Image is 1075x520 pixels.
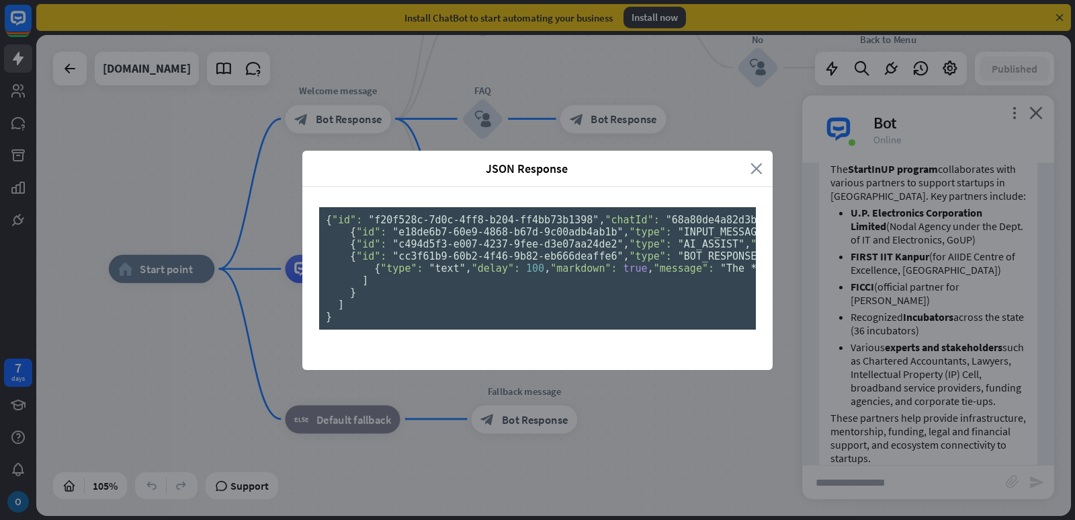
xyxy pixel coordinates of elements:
pre: { , , , , , , , { , , , , , , , , , , }, [ , , , , ], [ { , , }, { , , }, { , , [ { , , , } ] } ] } [319,207,756,330]
span: "id": [356,226,386,238]
span: "id": [332,214,362,226]
span: "AI_ASSIST" [678,238,744,250]
i: close [750,161,763,176]
span: "c494d5f3-e007-4237-9fee-d3e07aa24de2" [392,238,623,250]
button: Open LiveChat chat widget [11,5,51,46]
span: "type": [630,250,672,262]
span: "SOURCE": [750,238,805,250]
span: "cc3f61b9-60b2-4f46-9b82-eb666deaffe6" [392,250,623,262]
span: "chatId": [605,214,659,226]
span: "delay": [472,262,520,274]
span: "text" [429,262,466,274]
span: "type": [630,226,672,238]
span: "type": [380,262,423,274]
span: "f20f528c-7d0c-4ff8-b204-ff4bb73b1398" [368,214,599,226]
span: "INPUT_MESSAGE" [678,226,769,238]
span: "68a80de4a82d3b0007d9b51b" [666,214,824,226]
span: "e18de6b7-60e9-4868-b67d-9c00adb4ab1b" [392,226,623,238]
span: "message": [654,262,714,274]
span: "markdown": [550,262,617,274]
span: "type": [630,238,672,250]
span: "id": [356,238,386,250]
span: "id": [356,250,386,262]
span: 100 [526,262,544,274]
span: JSON Response [312,161,740,176]
span: true [623,262,648,274]
span: "BOT_RESPONSE" [678,250,763,262]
